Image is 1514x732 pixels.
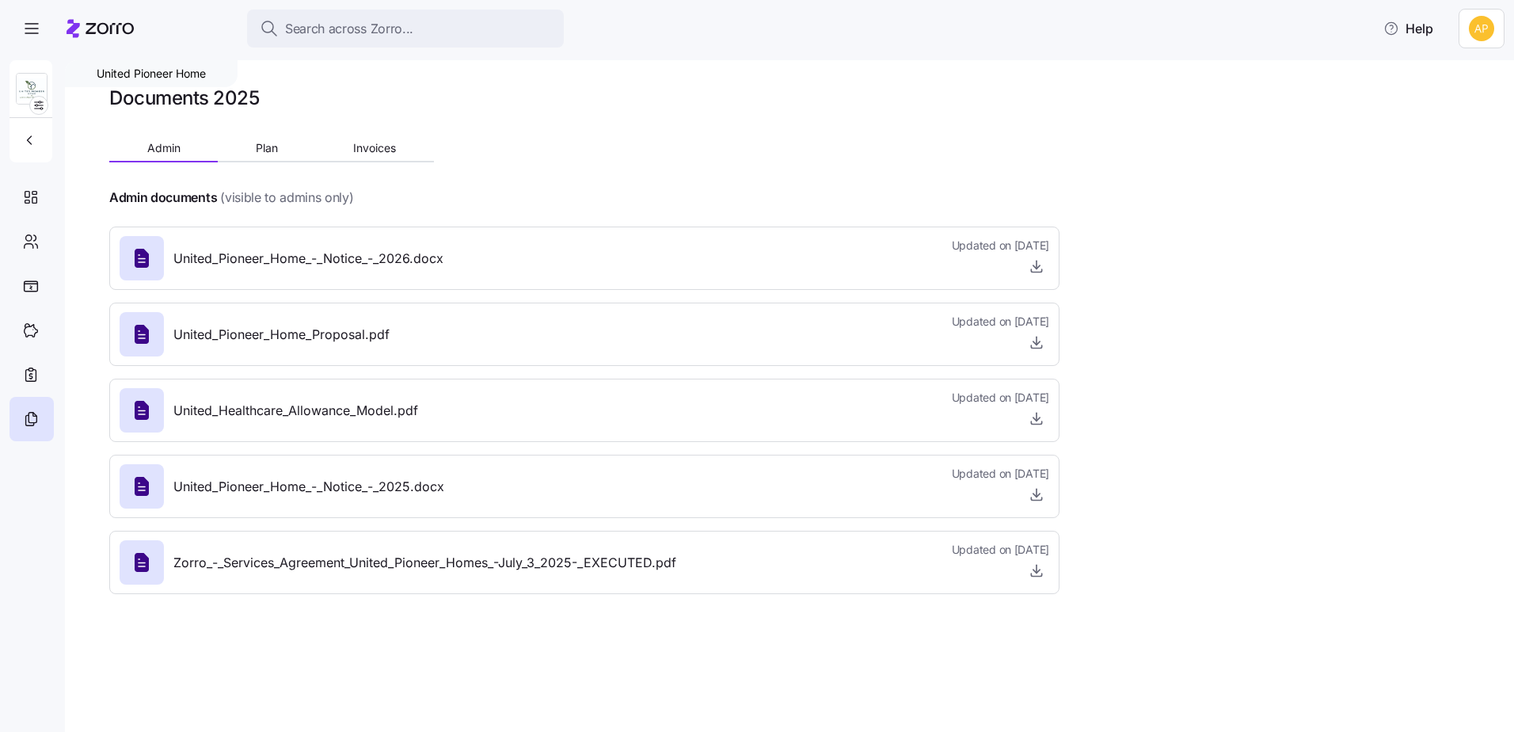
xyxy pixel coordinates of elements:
[173,325,390,345] span: United_Pioneer_Home_Proposal.pdf
[109,86,259,110] h1: Documents 2025
[952,314,1049,330] span: Updated on [DATE]
[220,188,353,208] span: (visible to admins only)
[256,143,278,154] span: Plan
[65,60,238,87] div: United Pioneer Home
[173,477,444,497] span: United_Pioneer_Home_-_Notice_-_2025.docx
[952,390,1049,406] span: Updated on [DATE]
[1469,16,1494,41] img: 0cde023fa4344edf39c6fb2771ee5dcf
[147,143,181,154] span: Admin
[173,553,676,573] span: Zorro_-_Services_Agreement_United_Pioneer_Homes_-July_3_2025-_EXECUTED.pdf
[952,542,1049,558] span: Updated on [DATE]
[173,249,443,269] span: United_Pioneer_Home_-_Notice_-_2026.docx
[173,401,418,421] span: United_Healthcare_Allowance_Model.pdf
[1383,19,1433,38] span: Help
[952,238,1049,254] span: Updated on [DATE]
[353,143,396,154] span: Invoices
[285,19,413,39] span: Search across Zorro...
[109,189,217,207] h4: Admin documents
[1371,13,1446,44] button: Help
[247,10,564,48] button: Search across Zorro...
[17,74,47,105] img: Employer logo
[952,466,1049,482] span: Updated on [DATE]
